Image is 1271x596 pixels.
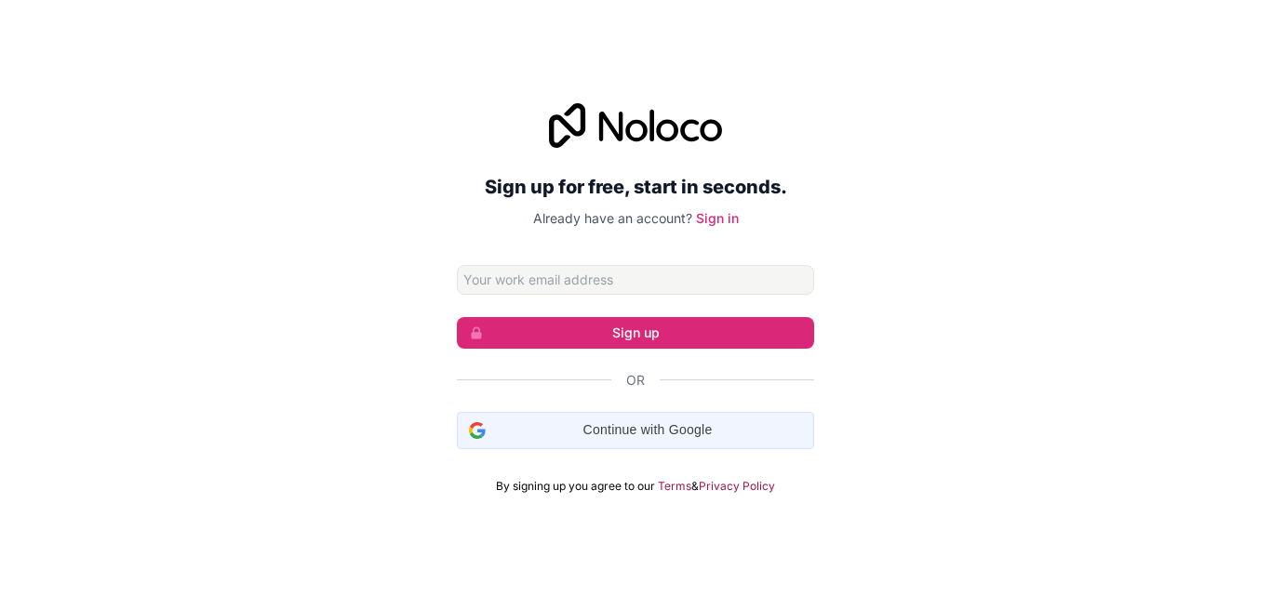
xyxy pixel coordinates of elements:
div: Continue with Google [457,412,814,449]
a: Privacy Policy [699,479,775,494]
span: & [691,479,699,494]
a: Sign in [696,210,739,226]
h2: Sign up for free, start in seconds. [457,170,814,204]
input: Email address [457,265,814,295]
span: By signing up you agree to our [496,479,655,494]
span: Or [626,371,645,390]
a: Terms [658,479,691,494]
button: Sign up [457,317,814,349]
span: Already have an account? [533,210,692,226]
span: Continue with Google [493,420,802,440]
